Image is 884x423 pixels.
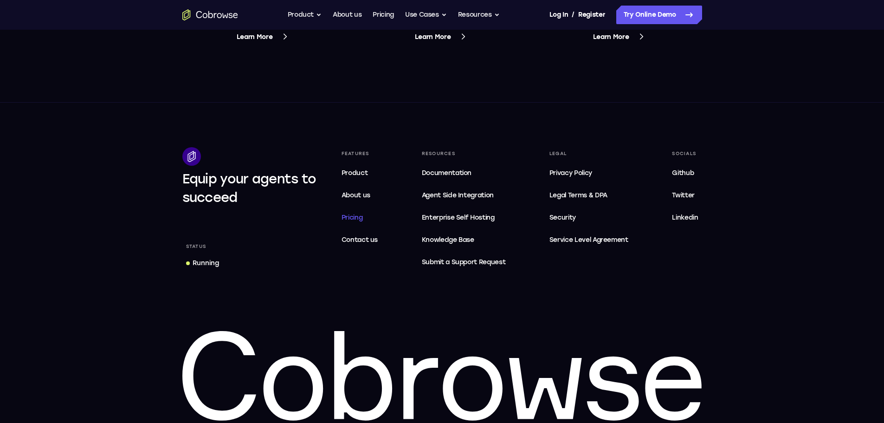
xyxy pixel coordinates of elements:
a: Security [546,208,632,227]
div: Resources [418,147,510,160]
span: Learn More [593,31,648,43]
span: Enterprise Self Hosting [422,212,506,223]
a: Running [182,255,223,272]
span: Privacy Policy [549,169,592,177]
span: Equip your agents to succeed [182,171,316,205]
span: Legal Terms & DPA [549,191,607,199]
span: Pricing [342,214,363,221]
a: Linkedin [668,208,702,227]
a: Github [668,164,702,182]
a: Register [578,6,605,24]
span: Product [342,169,368,177]
span: Documentation [422,169,471,177]
a: Twitter [668,186,702,205]
span: Linkedin [672,214,698,221]
span: Github [672,169,694,177]
div: Legal [546,147,632,160]
a: Contact us [338,231,382,249]
a: Documentation [418,164,510,182]
span: / [572,9,574,20]
button: Product [288,6,322,24]
button: Use Cases [405,6,447,24]
a: Pricing [338,208,382,227]
div: Status [182,240,210,253]
button: Resources [458,6,500,24]
a: About us [338,186,382,205]
span: Submit a Support Request [422,257,506,268]
div: Features [338,147,382,160]
a: Service Level Agreement [546,231,632,249]
div: Socials [668,147,702,160]
span: Knowledge Base [422,236,474,244]
a: About us [333,6,361,24]
span: About us [342,191,370,199]
span: Security [549,214,576,221]
a: Legal Terms & DPA [546,186,632,205]
a: Log In [549,6,568,24]
span: Service Level Agreement [549,234,628,246]
a: Pricing [373,6,394,24]
div: Running [193,259,219,268]
a: Try Online Demo [616,6,702,24]
a: Go to the home page [182,9,238,20]
span: Learn More [415,31,470,43]
span: Learn More [237,31,291,43]
span: Twitter [672,191,695,199]
a: Enterprise Self Hosting [418,208,510,227]
span: Contact us [342,236,378,244]
a: Knowledge Base [418,231,510,249]
a: Product [338,164,382,182]
a: Privacy Policy [546,164,632,182]
span: Agent Side Integration [422,190,506,201]
a: Submit a Support Request [418,253,510,272]
a: Agent Side Integration [418,186,510,205]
